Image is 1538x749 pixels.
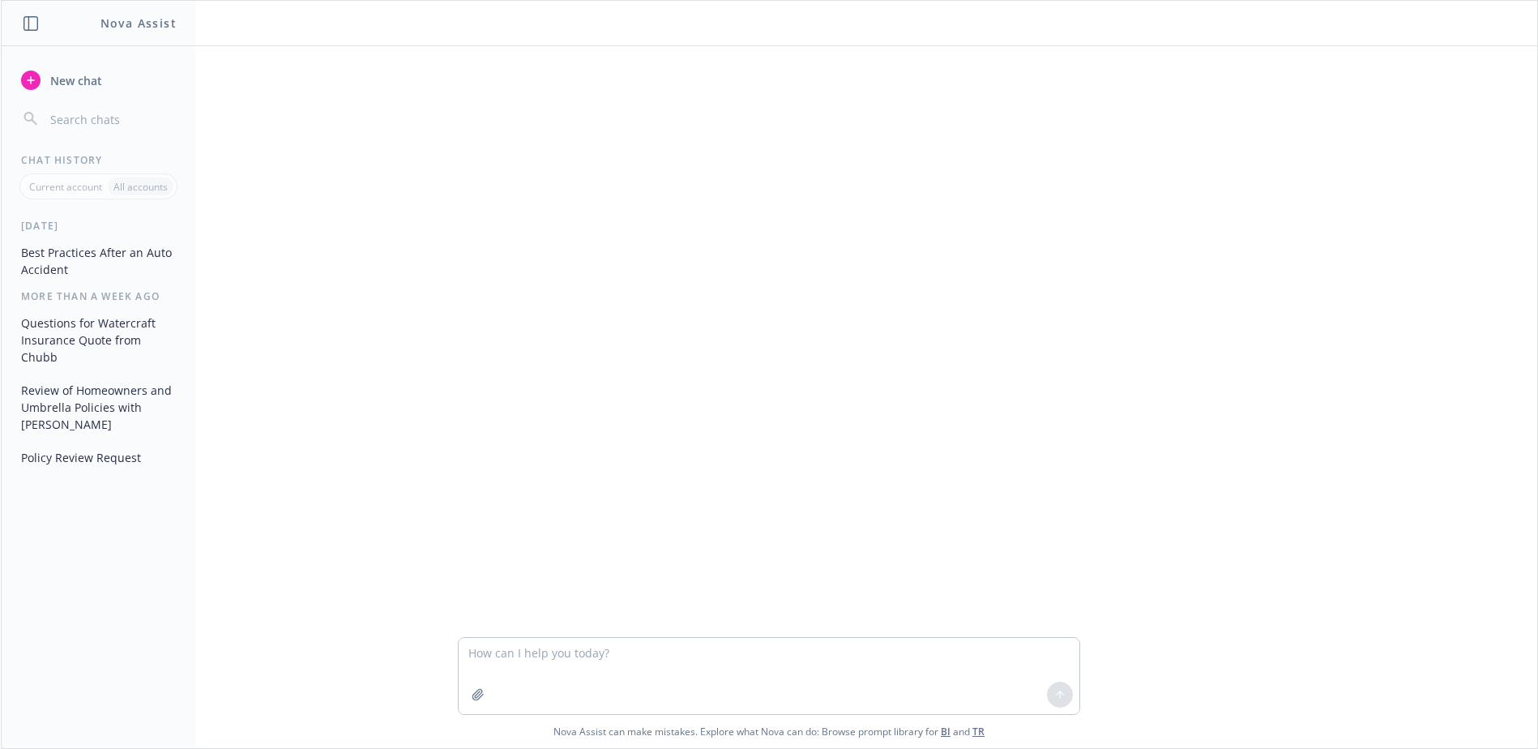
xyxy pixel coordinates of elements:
[972,725,985,738] a: TR
[100,15,177,32] h1: Nova Assist
[15,66,182,95] button: New chat
[15,239,182,283] button: Best Practices After an Auto Accident
[47,72,102,89] span: New chat
[15,377,182,438] button: Review of Homeowners and Umbrella Policies with [PERSON_NAME]
[47,108,176,131] input: Search chats
[15,444,182,471] button: Policy Review Request
[941,725,951,738] a: BI
[2,219,195,233] div: [DATE]
[2,153,195,167] div: Chat History
[7,715,1531,748] span: Nova Assist can make mistakes. Explore what Nova can do: Browse prompt library for and
[2,289,195,303] div: More than a week ago
[29,180,102,194] p: Current account
[15,310,182,370] button: Questions for Watercraft Insurance Quote from Chubb
[113,180,168,194] p: All accounts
